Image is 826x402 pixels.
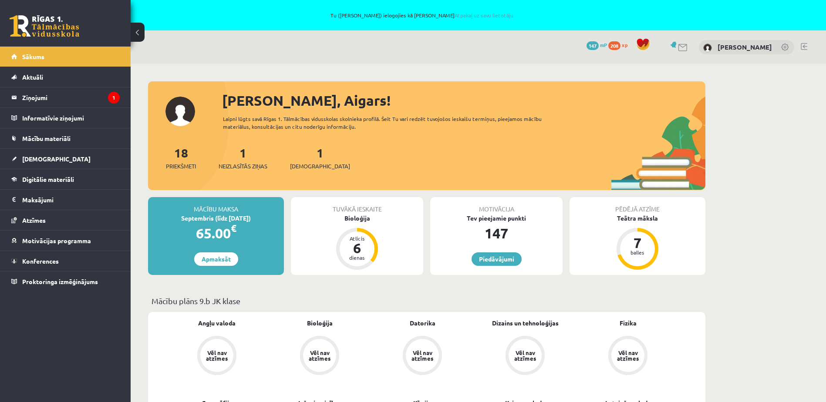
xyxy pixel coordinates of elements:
div: 6 [344,241,370,255]
a: Vēl nav atzīmes [474,336,577,377]
a: 1Neizlasītās ziņas [219,145,267,171]
a: Piedāvājumi [472,252,522,266]
span: € [231,222,236,234]
div: Tev pieejamie punkti [430,214,563,223]
a: Ziņojumi1 [11,87,120,107]
legend: Informatīvie ziņojumi [22,108,120,128]
a: 208 xp [608,41,632,48]
span: Aktuāli [22,73,43,81]
a: 147 mP [587,41,607,48]
a: Vēl nav atzīmes [577,336,679,377]
span: mP [600,41,607,48]
a: Angļu valoda [198,318,236,328]
span: [DEMOGRAPHIC_DATA] [22,155,91,163]
div: 147 [430,223,563,244]
span: Atzīmes [22,216,46,224]
div: balles [624,250,651,255]
div: Vēl nav atzīmes [616,350,640,361]
span: Konferences [22,257,59,265]
legend: Ziņojumi [22,87,120,107]
a: Proktoringa izmēģinājums [11,271,120,291]
a: Atzīmes [11,210,120,230]
a: Apmaksāt [194,252,238,266]
a: Digitālie materiāli [11,169,120,189]
span: Sākums [22,53,44,60]
a: Vēl nav atzīmes [268,336,371,377]
div: Teātra māksla [570,214,705,223]
span: xp [622,41,627,48]
div: Vēl nav atzīmes [205,350,229,361]
span: 147 [587,41,599,50]
a: Bioloģija Atlicis 6 dienas [291,214,423,271]
i: 1 [108,92,120,104]
a: Fizika [620,318,637,328]
span: [DEMOGRAPHIC_DATA] [290,162,350,171]
div: Mācību maksa [148,197,284,214]
span: Tu ([PERSON_NAME]) ielogojies kā [PERSON_NAME] [100,13,743,18]
a: [DEMOGRAPHIC_DATA] [11,149,120,169]
div: Vēl nav atzīmes [307,350,332,361]
a: Sākums [11,47,120,67]
a: Vēl nav atzīmes [371,336,474,377]
span: Proktoringa izmēģinājums [22,278,98,285]
a: Dizains un tehnoloģijas [492,318,559,328]
div: Vēl nav atzīmes [410,350,435,361]
a: Atpakaļ uz savu lietotāju [455,12,513,19]
a: Rīgas 1. Tālmācības vidusskola [10,15,79,37]
div: Laipni lūgts savā Rīgas 1. Tālmācības vidusskolas skolnieka profilā. Šeit Tu vari redzēt tuvojošo... [223,115,557,131]
span: 208 [608,41,620,50]
p: Mācību plāns 9.b JK klase [152,295,702,307]
legend: Maksājumi [22,190,120,210]
div: 65.00 [148,223,284,244]
div: Bioloģija [291,214,423,223]
a: Datorika [410,318,435,328]
div: 7 [624,236,651,250]
span: Neizlasītās ziņas [219,162,267,171]
img: Aigars Laķis [703,44,712,52]
div: Atlicis [344,236,370,241]
a: Motivācijas programma [11,231,120,251]
a: Informatīvie ziņojumi [11,108,120,128]
a: 1[DEMOGRAPHIC_DATA] [290,145,350,171]
span: Motivācijas programma [22,237,91,245]
div: Pēdējā atzīme [570,197,705,214]
a: Maksājumi [11,190,120,210]
span: Mācību materiāli [22,134,71,142]
div: dienas [344,255,370,260]
a: Bioloģija [307,318,333,328]
a: 18Priekšmeti [166,145,196,171]
div: [PERSON_NAME], Aigars! [222,90,705,111]
a: Vēl nav atzīmes [165,336,268,377]
a: Teātra māksla 7 balles [570,214,705,271]
div: Septembris (līdz [DATE]) [148,214,284,223]
div: Motivācija [430,197,563,214]
div: Vēl nav atzīmes [513,350,537,361]
a: Konferences [11,251,120,271]
span: Priekšmeti [166,162,196,171]
a: [PERSON_NAME] [718,43,772,51]
span: Digitālie materiāli [22,175,74,183]
a: Mācību materiāli [11,128,120,148]
div: Tuvākā ieskaite [291,197,423,214]
a: Aktuāli [11,67,120,87]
